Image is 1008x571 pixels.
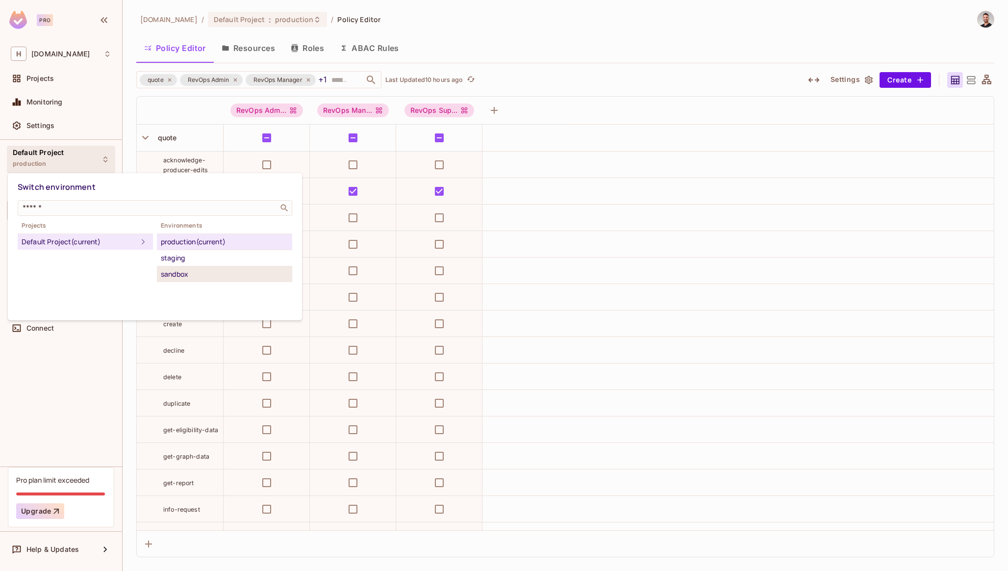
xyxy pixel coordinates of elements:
span: Projects [18,222,153,230]
span: Environments [157,222,292,230]
span: Switch environment [18,182,96,192]
div: production (current) [161,236,288,248]
div: staging [161,252,288,264]
div: sandbox [161,268,288,280]
div: Default Project (current) [22,236,137,248]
